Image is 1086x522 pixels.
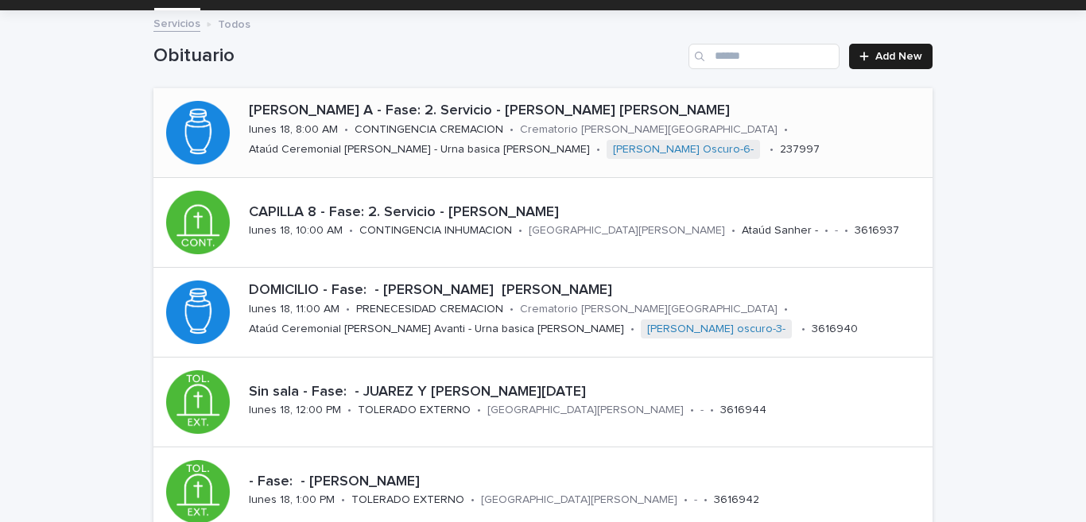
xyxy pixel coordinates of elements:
p: • [710,404,714,417]
p: DOMICILIO - Fase: - [PERSON_NAME] [PERSON_NAME] [249,282,926,300]
p: • [824,224,828,238]
input: Search [688,44,840,69]
p: • [477,404,481,417]
p: • [690,404,694,417]
p: • [704,493,708,507]
a: Add New [849,44,933,69]
p: PRENECESIDAD CREMACION [356,303,503,316]
p: - [694,493,697,507]
p: lunes 18, 11:00 AM [249,303,339,316]
p: • [801,323,805,336]
p: • [784,123,788,137]
p: [GEOGRAPHIC_DATA][PERSON_NAME] [529,224,725,238]
p: [PERSON_NAME] A - Fase: 2. Servicio - [PERSON_NAME] [PERSON_NAME] [249,102,926,120]
p: • [731,224,735,238]
p: • [349,224,353,238]
p: • [844,224,848,238]
a: CAPILLA 8 - Fase: 2. Servicio - [PERSON_NAME]lunes 18, 10:00 AM•CONTINGENCIA INHUMACION•[GEOGRAPH... [153,178,933,268]
p: Todos [218,14,250,32]
p: • [684,493,688,507]
p: • [346,303,350,316]
p: TOLERADO EXTERNO [358,404,471,417]
p: 3616940 [812,323,858,336]
p: lunes 18, 8:00 AM [249,123,338,137]
a: [PERSON_NAME] A - Fase: 2. Servicio - [PERSON_NAME] [PERSON_NAME]lunes 18, 8:00 AM•CONTINGENCIA C... [153,88,933,178]
a: [PERSON_NAME] Oscuro-6- [613,143,754,157]
p: Ataúd Ceremonial [PERSON_NAME] - Urna basica [PERSON_NAME] [249,143,590,157]
a: Servicios [153,14,200,32]
p: • [510,303,514,316]
p: CONTINGENCIA INHUMACION [359,224,512,238]
p: - [700,404,704,417]
p: • [630,323,634,336]
p: Crematorio [PERSON_NAME][GEOGRAPHIC_DATA] [520,303,778,316]
p: • [341,493,345,507]
p: CONTINGENCIA CREMACION [355,123,503,137]
p: lunes 18, 1:00 PM [249,493,335,507]
p: - [835,224,838,238]
span: Add New [875,51,922,62]
a: Sin sala - Fase: - JUAREZ Y [PERSON_NAME][DATE]lunes 18, 12:00 PM•TOLERADO EXTERNO•[GEOGRAPHIC_DA... [153,358,933,447]
p: - Fase: - [PERSON_NAME] [249,474,926,491]
p: Crematorio [PERSON_NAME][GEOGRAPHIC_DATA] [520,123,778,137]
p: 3616937 [855,224,899,238]
p: 3616942 [714,493,759,507]
p: [GEOGRAPHIC_DATA][PERSON_NAME] [481,493,677,507]
p: Ataúd Sanher - [742,224,818,238]
a: DOMICILIO - Fase: - [PERSON_NAME] [PERSON_NAME]lunes 18, 11:00 AM•PRENECESIDAD CREMACION•Cremator... [153,268,933,358]
h1: Obituario [153,44,682,68]
p: • [518,224,522,238]
p: • [510,123,514,137]
p: • [471,493,475,507]
p: • [347,404,351,417]
p: • [770,143,774,157]
p: • [784,303,788,316]
p: Sin sala - Fase: - JUAREZ Y [PERSON_NAME][DATE] [249,384,926,401]
p: • [596,143,600,157]
p: [GEOGRAPHIC_DATA][PERSON_NAME] [487,404,684,417]
p: 3616944 [720,404,766,417]
p: TOLERADO EXTERNO [351,493,464,507]
p: • [344,123,348,137]
p: 237997 [780,143,820,157]
p: lunes 18, 12:00 PM [249,404,341,417]
a: [PERSON_NAME] oscuro-3- [647,323,785,336]
p: CAPILLA 8 - Fase: 2. Servicio - [PERSON_NAME] [249,204,926,222]
p: Ataúd Ceremonial [PERSON_NAME] Avanti - Urna basica [PERSON_NAME] [249,323,624,336]
p: lunes 18, 10:00 AM [249,224,343,238]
